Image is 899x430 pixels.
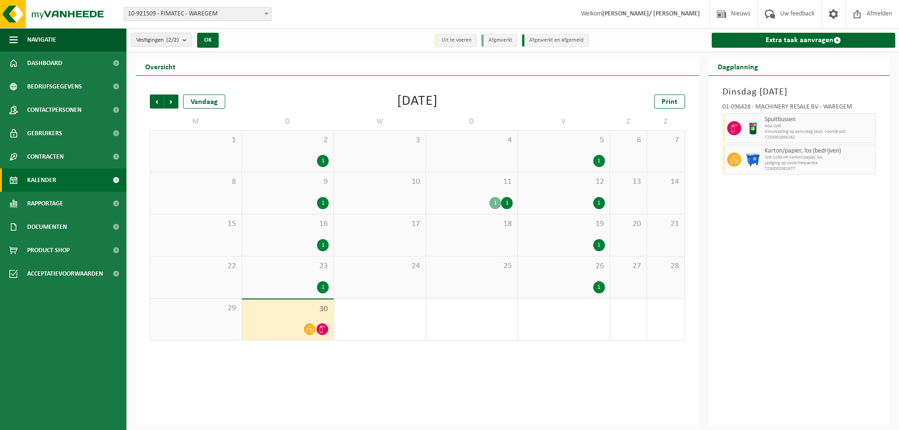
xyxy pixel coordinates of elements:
span: 13 [615,177,642,187]
span: Product Shop [27,239,70,262]
span: 27 [615,261,642,271]
td: W [334,113,426,130]
td: D [426,113,518,130]
span: Volgende [164,95,178,109]
li: Afgewerkt en afgemeld [522,34,589,47]
span: Print [662,98,678,106]
span: 10-921509 - FIMATEC - WAREGEM [124,7,272,21]
span: Acceptatievoorwaarden [27,262,103,285]
span: 21 [652,219,679,229]
span: 16 [247,219,329,229]
div: 1 [317,197,329,209]
span: 11 [431,177,513,187]
div: 1 [593,281,605,293]
div: 1 [593,239,605,251]
span: 19 [523,219,605,229]
span: Navigatie [27,28,56,51]
td: D [242,113,334,130]
span: 29 [155,303,237,313]
li: Afgewerkt [481,34,517,47]
span: 24 [339,261,421,271]
div: [DATE] [397,95,438,109]
span: 2 [247,135,329,146]
div: 1 [317,239,329,251]
span: 12 [523,177,605,187]
span: 5 [523,135,605,146]
span: Documenten [27,215,67,239]
span: Omwisseling op aanvraag (excl. voorrijkost) [765,129,873,135]
span: Lediging op vaste frequentie [765,160,873,166]
span: T250002081977 [765,166,873,172]
span: 6 [615,135,642,146]
img: WB-1100-HPE-BE-01 [746,153,760,167]
li: Uit te voeren [435,34,477,47]
td: V [518,113,610,130]
button: Vestigingen(2/2) [131,33,192,47]
span: Rapportage [27,192,63,215]
span: 10-921509 - FIMATEC - WAREGEM [124,7,271,21]
span: 1 [155,135,237,146]
span: 20 [615,219,642,229]
span: KGA Colli [765,124,873,129]
span: 23 [247,261,329,271]
div: Vandaag [183,95,225,109]
td: Z [647,113,685,130]
span: Vestigingen [136,33,179,47]
button: OK [197,33,219,48]
div: 1 [317,155,329,167]
h3: Dinsdag [DATE] [722,85,876,99]
a: Extra taak aanvragen [712,33,896,48]
span: Dashboard [27,51,62,75]
span: Bedrijfsgegevens [27,75,82,98]
span: 4 [431,135,513,146]
span: 17 [339,219,421,229]
span: 7 [652,135,679,146]
div: 1 [317,281,329,293]
count: (2/2) [166,37,179,43]
div: 1 [593,155,605,167]
h2: Overzicht [136,57,185,75]
span: Spuitbussen [765,116,873,124]
span: Contactpersonen [27,98,81,122]
div: 1 [501,197,513,209]
img: PB-OT-0200-MET-00-03 [746,121,760,135]
span: 8 [155,177,237,187]
span: 25 [431,261,513,271]
strong: [PERSON_NAME]/ [PERSON_NAME] [602,10,700,17]
span: Contracten [27,145,64,168]
span: WB-1100-HP karton/papier, los [765,155,873,160]
span: 3 [339,135,421,146]
span: 14 [652,177,679,187]
div: 1 [593,197,605,209]
span: 15 [155,219,237,229]
span: 10 [339,177,421,187]
a: Print [654,95,685,109]
span: Karton/papier, los (bedrijven) [765,147,873,155]
div: 1 [489,197,501,209]
span: 30 [247,304,329,314]
td: Z [610,113,648,130]
h2: Dagplanning [708,57,767,75]
span: 9 [247,177,329,187]
span: Vorige [150,95,164,109]
td: M [150,113,242,130]
span: Gebruikers [27,122,62,145]
span: 28 [652,261,679,271]
div: 01-096428 - MACHINERY RESALE BV - WAREGEM [722,104,876,113]
span: 18 [431,219,513,229]
span: Kalender [27,168,56,192]
span: T250002664262 [765,135,873,140]
span: 22 [155,261,237,271]
span: 26 [523,261,605,271]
